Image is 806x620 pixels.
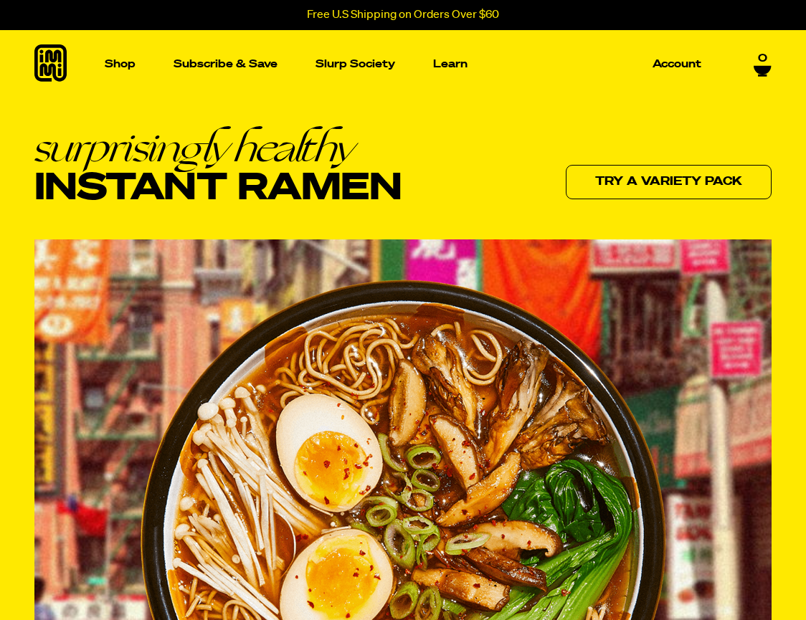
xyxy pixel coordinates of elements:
p: Account [653,59,701,70]
p: Slurp Society [316,59,395,70]
p: Learn [433,59,468,70]
span: 0 [758,52,767,65]
em: surprisingly healthy [34,127,402,168]
a: Slurp Society [310,53,401,75]
a: Shop [99,30,141,98]
p: Free U.S Shipping on Orders Over $60 [307,9,499,22]
a: Account [647,53,707,75]
p: Subscribe & Save [174,59,278,70]
nav: Main navigation [99,30,707,98]
a: Subscribe & Save [168,53,283,75]
p: Shop [105,59,136,70]
a: 0 [754,52,772,77]
a: Try a variety pack [566,165,772,199]
a: Learn [427,30,473,98]
h1: Instant Ramen [34,127,402,209]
